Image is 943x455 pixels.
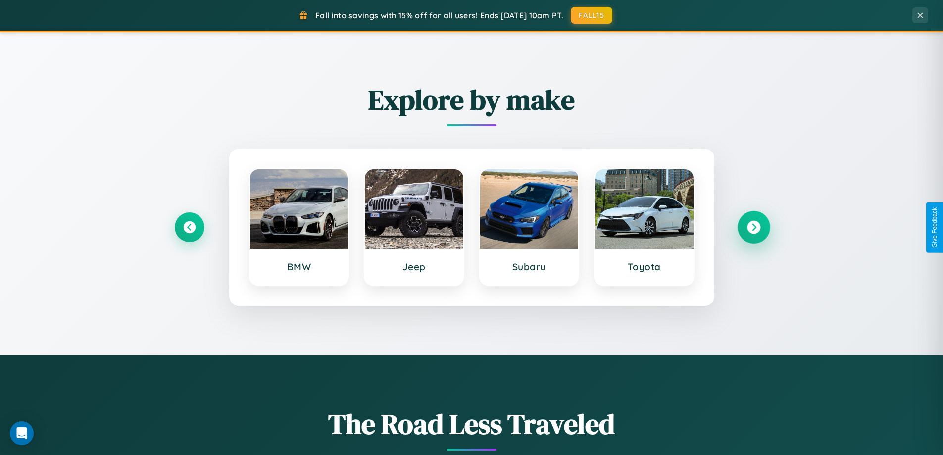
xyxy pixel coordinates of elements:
h2: Explore by make [175,81,769,119]
div: Open Intercom Messenger [10,421,34,445]
div: Give Feedback [931,207,938,248]
h3: Toyota [605,261,684,273]
h3: Subaru [490,261,569,273]
button: FALL15 [571,7,612,24]
h1: The Road Less Traveled [175,405,769,443]
span: Fall into savings with 15% off for all users! Ends [DATE] 10am PT. [315,10,563,20]
h3: Jeep [375,261,453,273]
h3: BMW [260,261,339,273]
